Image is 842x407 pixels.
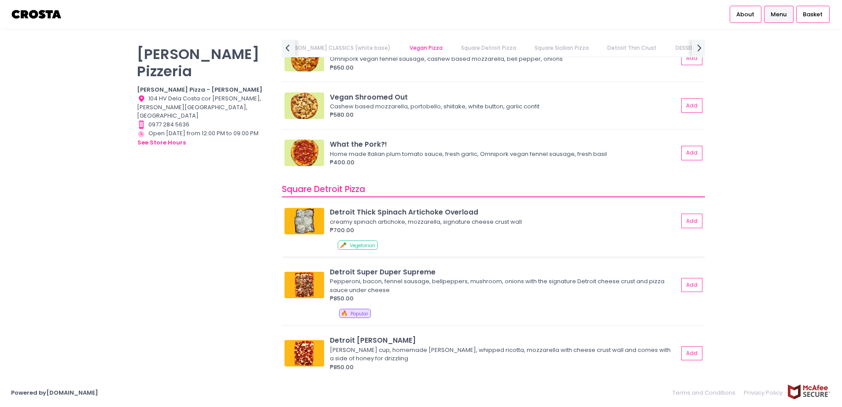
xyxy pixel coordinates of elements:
[340,241,347,249] span: 🥕
[137,129,271,148] div: Open [DATE] from 12:00 PM to 09:00 PM
[282,183,365,195] span: Square Detroit Pizza
[452,40,524,56] a: Square Detroit Pizza
[330,277,676,294] div: Pepperoni, bacon, fennel sausage, bellpeppers, mushroom, onions with the signature Detroit cheese...
[284,340,324,366] img: Detroit Roni Salciccia
[681,146,702,160] button: Add
[330,139,678,149] div: What the Pork?!
[681,98,702,113] button: Add
[667,40,709,56] a: DESSERTS
[284,272,324,298] img: Detroit Super Duper Supreme
[350,242,375,249] span: Vegetarian
[787,384,831,400] img: mcafee-secure
[681,51,702,66] button: Add
[341,309,348,318] span: 🔥
[330,226,678,235] div: ₱700.00
[736,10,754,19] span: About
[681,214,702,228] button: Add
[275,40,399,56] a: [PERSON_NAME] CLASSICS (white base)
[137,94,271,120] div: 104 HV Dela Costa cor [PERSON_NAME], [PERSON_NAME][GEOGRAPHIC_DATA], [GEOGRAPHIC_DATA]
[330,363,678,372] div: ₱850.00
[740,384,787,401] a: Privacy Policy
[330,218,676,226] div: creamy spinach artichoke, mozzarella, signature cheese crust wall
[330,111,678,119] div: ₱580.00
[771,10,787,19] span: Menu
[284,92,324,119] img: Vegan Shroomed Out
[330,102,676,111] div: Cashew based mozzarella, portobello, shiitake, white button, garlic confit
[330,267,678,277] div: Detroit Super Duper Supreme
[137,120,271,129] div: 0977 284 5636
[681,278,702,292] button: Add
[11,388,98,397] a: Powered by[DOMAIN_NAME]
[284,140,324,166] img: What the Pork?!
[330,158,678,167] div: ₱400.00
[526,40,598,56] a: Square Sicilian Pizza
[330,207,678,217] div: Detroit Thick Spinach Artichoke Overload
[11,7,63,22] img: logo
[730,6,761,22] a: About
[351,311,368,317] span: Popular
[330,63,678,72] div: ₱650.00
[137,138,186,148] button: see store hours
[330,294,678,303] div: ₱850.00
[330,346,676,363] div: [PERSON_NAME] cup, homemade [PERSON_NAME], whipped ricotta, mozzarella with cheese crust wall and...
[284,45,324,71] img: Meatless Lovers
[330,150,676,159] div: Home made Italian plum tomato sauce, fresh garlic, Omnipork vegan fennel sausage, fresh basil
[330,55,676,63] div: Omnipork vegan fennel sausage, cashew based mozzarella, bell pepper, onions
[803,10,823,19] span: Basket
[330,335,678,345] div: Detroit [PERSON_NAME]
[764,6,794,22] a: Menu
[599,40,665,56] a: Detroit Thin Crust
[330,92,678,102] div: Vegan Shroomed Out
[137,85,262,94] b: [PERSON_NAME] Pizza - [PERSON_NAME]
[401,40,451,56] a: Vegan Pizza
[672,384,740,401] a: Terms and Conditions
[137,45,271,80] p: [PERSON_NAME] Pizzeria
[284,208,324,234] img: Detroit Thick Spinach Artichoke Overload
[681,346,702,361] button: Add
